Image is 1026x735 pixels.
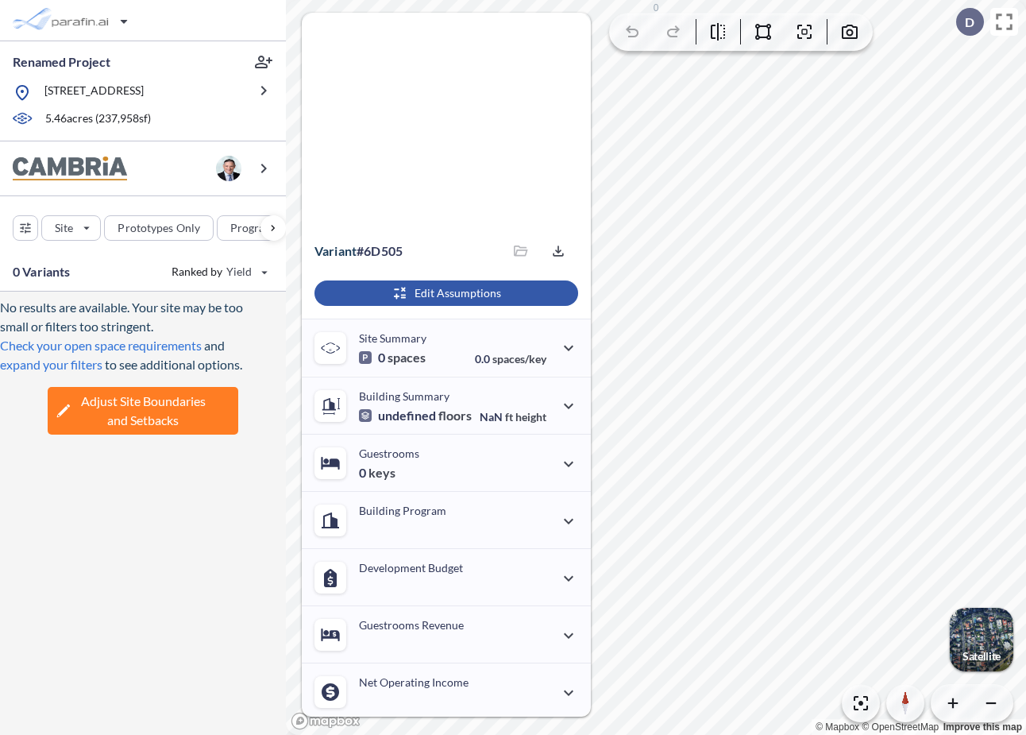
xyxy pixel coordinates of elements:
button: Prototypes Only [104,215,214,241]
p: Guestrooms [359,447,419,460]
img: Switcher Image [950,608,1013,671]
p: Building Summary [359,389,449,403]
button: Switcher ImageSatellite [950,608,1013,671]
button: Program [217,215,303,241]
span: spaces [388,350,426,366]
a: Improve this map [943,721,1022,733]
p: Satellite [962,650,1001,663]
p: Program [230,220,275,236]
span: floors [438,408,472,424]
p: D [965,15,974,29]
button: Site [41,215,101,241]
button: Edit Assumptions [314,280,578,306]
span: Adjust Site Boundaries and Setbacks [81,392,206,430]
p: 0 Variants [13,262,71,281]
img: user logo [216,156,241,181]
p: 0 [359,350,426,366]
p: # 6d505 [314,243,403,259]
span: Yield [226,264,253,280]
p: undefined [359,408,472,424]
a: Mapbox homepage [291,712,361,730]
span: Variant [314,243,357,258]
p: Renamed Project [13,53,110,71]
img: BrandImage [13,157,127,181]
p: Site [55,220,73,236]
span: spaces/key [492,352,546,366]
p: Prototypes Only [118,220,200,236]
a: Mapbox [816,721,859,733]
button: Ranked by Yield [159,259,278,284]
p: Net Operating Income [359,675,469,689]
p: NaN [480,410,546,424]
p: Guestrooms Revenue [359,618,464,632]
p: Development Budget [359,561,463,574]
span: keys [368,465,395,481]
a: OpenStreetMap [862,721,939,733]
button: Adjust Site Boundariesand Setbacks [48,387,238,435]
p: 0 [359,465,395,481]
p: 0.0 [475,352,546,366]
span: height [515,410,546,424]
p: Building Program [359,504,446,517]
span: ft [505,410,513,424]
p: Site Summary [359,331,426,345]
p: 5.46 acres ( 237,958 sf) [45,110,151,128]
p: [STREET_ADDRESS] [44,83,144,103]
